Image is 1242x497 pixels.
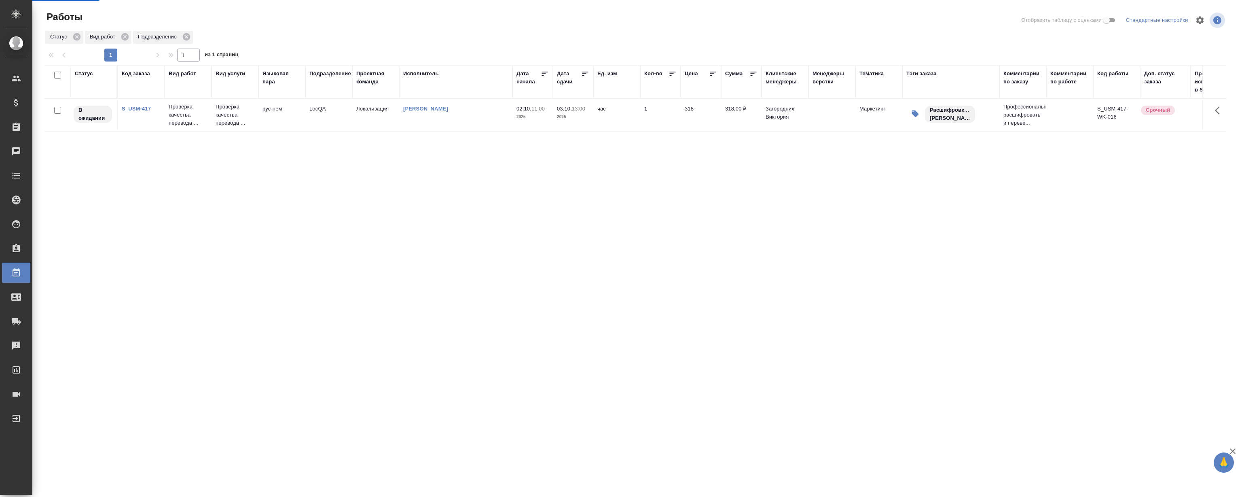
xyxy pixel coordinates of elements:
[1003,103,1042,127] p: Профессионально расшифровать и переве...
[122,106,151,112] a: S_USM-417
[1210,13,1227,28] span: Посмотреть информацию
[44,11,83,23] span: Работы
[924,105,976,124] div: Расшифровки_YouTube_ Azad Soz
[557,106,572,112] p: 03.10,
[1190,11,1210,30] span: Настроить таблицу
[403,70,439,78] div: Исполнитель
[859,70,884,78] div: Тематика
[597,70,617,78] div: Ед. изм
[516,106,531,112] p: 02.10,
[812,70,851,86] div: Менеджеры верстки
[516,70,541,86] div: Дата начала
[930,106,970,122] p: Расшифровки_YouTube_ [PERSON_NAME]
[572,106,585,112] p: 13:00
[45,31,83,44] div: Статус
[216,103,254,127] p: Проверка качества перевода ...
[90,33,118,41] p: Вид работ
[725,70,743,78] div: Сумма
[138,33,180,41] p: Подразделение
[1093,101,1140,129] td: S_USM-417-WK-016
[644,70,662,78] div: Кол-во
[1214,452,1234,473] button: 🙏
[85,31,131,44] div: Вид работ
[762,101,808,129] td: Загородних Виктория
[685,70,698,78] div: Цена
[531,106,545,112] p: 11:00
[1210,101,1229,120] button: Здесь прячутся важные кнопки
[205,50,239,62] span: из 1 страниц
[1097,70,1128,78] div: Код работы
[169,103,207,127] p: Проверка качества перевода ...
[640,101,681,129] td: 1
[133,31,193,44] div: Подразделение
[78,106,107,122] p: В ожидании
[1124,14,1190,27] div: split button
[122,70,150,78] div: Код заказа
[216,70,245,78] div: Вид услуги
[1217,454,1231,471] span: 🙏
[1003,70,1042,86] div: Комментарии по заказу
[75,70,93,78] div: Статус
[305,101,352,129] td: LocQA
[557,113,589,121] p: 2025
[859,105,898,113] p: Маркетинг
[169,70,196,78] div: Вид работ
[593,101,640,129] td: час
[403,106,448,112] a: [PERSON_NAME]
[356,70,395,86] div: Проектная команда
[1050,70,1089,86] div: Комментарии по работе
[1144,70,1187,86] div: Доп. статус заказа
[73,105,113,124] div: Исполнитель назначен, приступать к работе пока рано
[1021,16,1102,24] span: Отобразить таблицу с оценками
[721,101,762,129] td: 318,00 ₽
[309,70,351,78] div: Подразделение
[262,70,301,86] div: Языковая пара
[1146,106,1170,114] p: Срочный
[681,101,721,129] td: 318
[906,105,924,123] button: Изменить тэги
[1195,70,1231,94] div: Прогресс исполнителя в SC
[906,70,937,78] div: Тэги заказа
[352,101,399,129] td: Локализация
[516,113,549,121] p: 2025
[50,33,70,41] p: Статус
[766,70,804,86] div: Клиентские менеджеры
[258,101,305,129] td: рус-нем
[557,70,581,86] div: Дата сдачи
